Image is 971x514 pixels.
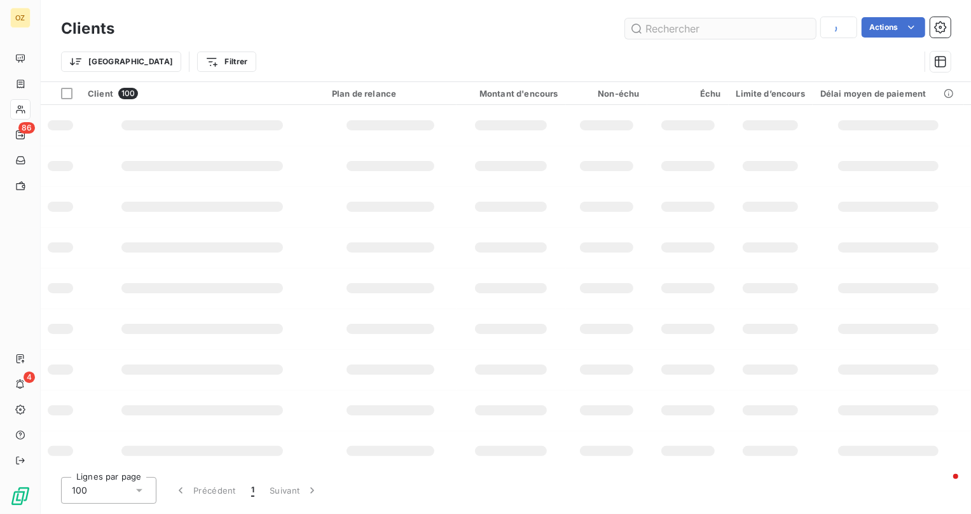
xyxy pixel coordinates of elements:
[197,52,256,72] button: Filtrer
[625,18,816,39] input: Rechercher
[24,372,35,383] span: 4
[244,477,262,504] button: 1
[736,88,805,99] div: Limite d’encours
[862,17,925,38] button: Actions
[820,88,956,99] div: Délai moyen de paiement
[72,484,87,497] span: 100
[332,88,449,99] div: Plan de relance
[61,17,114,40] h3: Clients
[928,471,958,501] iframe: Intercom live chat
[118,88,138,99] span: 100
[167,477,244,504] button: Précédent
[18,122,35,134] span: 86
[88,88,113,99] span: Client
[655,88,721,99] div: Échu
[574,88,640,99] div: Non-échu
[61,52,181,72] button: [GEOGRAPHIC_DATA]
[262,477,326,504] button: Suivant
[464,88,558,99] div: Montant d'encours
[10,486,31,506] img: Logo LeanPay
[251,484,254,497] span: 1
[10,8,31,28] div: OZ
